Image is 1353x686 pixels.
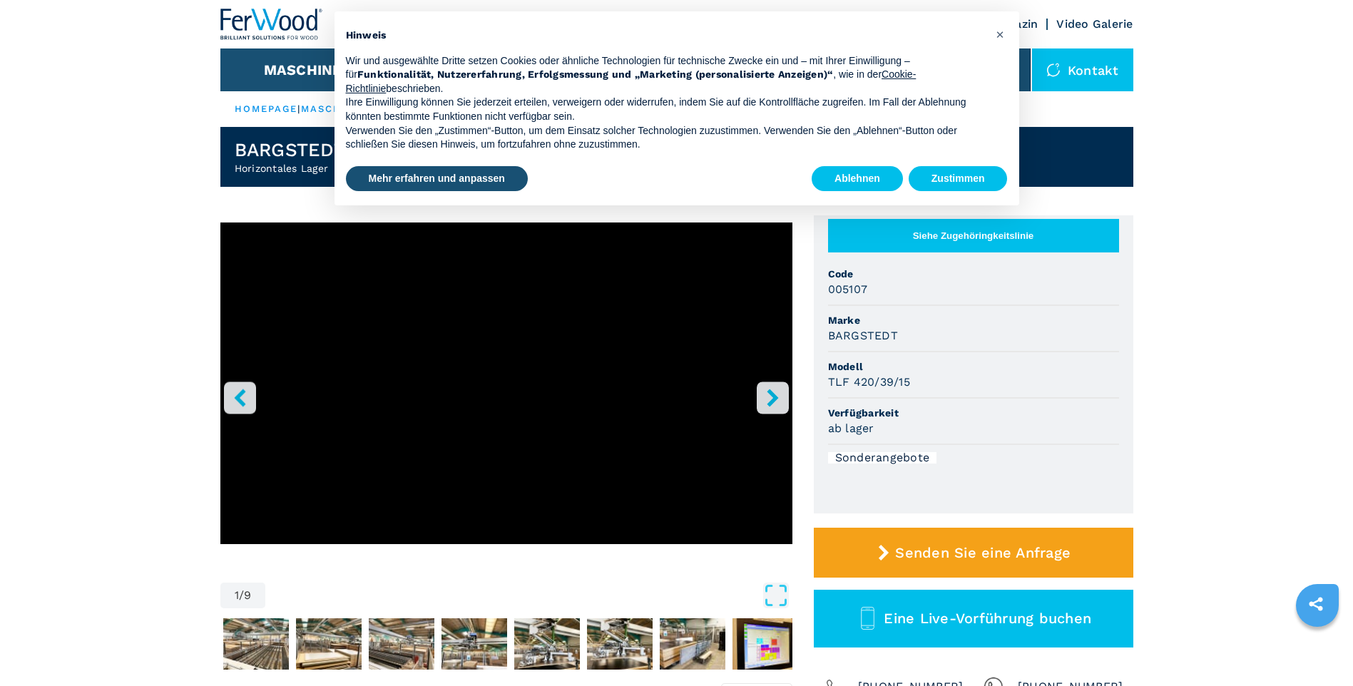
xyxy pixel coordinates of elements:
p: Wir und ausgewählte Dritte setzen Cookies oder ähnliche Technologien für technische Zwecke ein un... [346,54,985,96]
nav: Thumbnail Navigation [220,615,792,672]
span: 1 [235,590,239,601]
button: right-button [757,382,789,414]
h2: Horizontales Lager [235,161,498,175]
a: sharethis [1298,586,1334,622]
button: Ablehnen [812,166,903,192]
span: Verfügbarkeit [828,406,1119,420]
img: Ferwood [220,9,323,40]
button: Senden Sie eine Anfrage [814,528,1133,578]
div: Sonderangebote [828,452,937,464]
p: Verwenden Sie den „Zustimmen“-Button, um dem Einsatz solcher Technologien zuzustimmen. Verwenden ... [346,124,985,152]
button: Open Fullscreen [269,583,788,608]
button: left-button [224,382,256,414]
h3: ab lager [828,420,874,436]
img: 03331fffe8614ef01cbb347cb3ba6afa [514,618,580,670]
h3: TLF 420/39/15 [828,374,910,390]
img: b10cfda7f8a3acf994fd1f22d06f7e2c [369,618,434,670]
span: Code [828,267,1119,281]
h3: 005107 [828,281,868,297]
a: maschinen [301,103,371,114]
img: Kontakt [1046,63,1061,77]
span: / [239,590,244,601]
button: Go to Slide 7 [584,615,655,672]
h2: Hinweis [346,29,985,43]
span: Eine Live-Vorführung buchen [884,610,1091,627]
strong: Funktionalität, Nutzererfahrung, Erfolgsmessung und „Marketing (personalisierte Anzeigen)“ [357,68,834,80]
button: Go to Slide 9 [730,615,801,672]
button: Go to Slide 4 [366,615,437,672]
img: 86195e7da26e0a7ef69ec83d12d504ed [732,618,798,670]
img: 05d1817a7c0d5e996703f3eb3284ae71 [660,618,725,670]
a: Video Galerie [1056,17,1133,31]
button: Go to Slide 8 [657,615,728,672]
button: Go to Slide 5 [439,615,510,672]
h3: BARGSTEDT [828,327,898,344]
div: Kontakt [1032,48,1133,91]
span: 9 [244,590,251,601]
iframe: Caricatore in azione - BARGSTEDT TLF 420/39/15 - Ferwoodgroup - 005107 [220,222,792,544]
button: Go to Slide 3 [293,615,364,672]
button: Eine Live-Vorführung buchen [814,590,1133,647]
iframe: Chat [1292,622,1342,675]
span: Marke [828,313,1119,327]
a: Cookie-Richtlinie [346,68,917,94]
h1: BARGSTEDT - TLF 420/39/15 [235,138,498,161]
button: Siehe Zugehöringkeitslinie [828,219,1119,252]
button: Mehr erfahren und anpassen [346,166,528,192]
button: Maschinen [264,61,353,78]
img: 3684b3d9c411378ff522273f2d9a63de [587,618,653,670]
span: Modell [828,359,1119,374]
img: 2cf5b5a916ed1c387474b681500d1798 [441,618,507,670]
a: HOMEPAGE [235,103,298,114]
img: d6ec771bff1708f7b2c12372cb10b08f [223,618,289,670]
p: Ihre Einwilligung können Sie jederzeit erteilen, verweigern oder widerrufen, indem Sie auf die Ko... [346,96,985,123]
button: Go to Slide 2 [220,615,292,672]
span: Senden Sie eine Anfrage [895,544,1071,561]
button: Schließen Sie diesen Hinweis [989,23,1012,46]
img: ef6ecd77f888638d3b28915affd2a39b [296,618,362,670]
span: | [297,103,300,114]
button: Zustimmen [909,166,1008,192]
div: Go to Slide 1 [220,222,792,568]
button: Go to Slide 6 [511,615,583,672]
span: × [996,26,1004,43]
